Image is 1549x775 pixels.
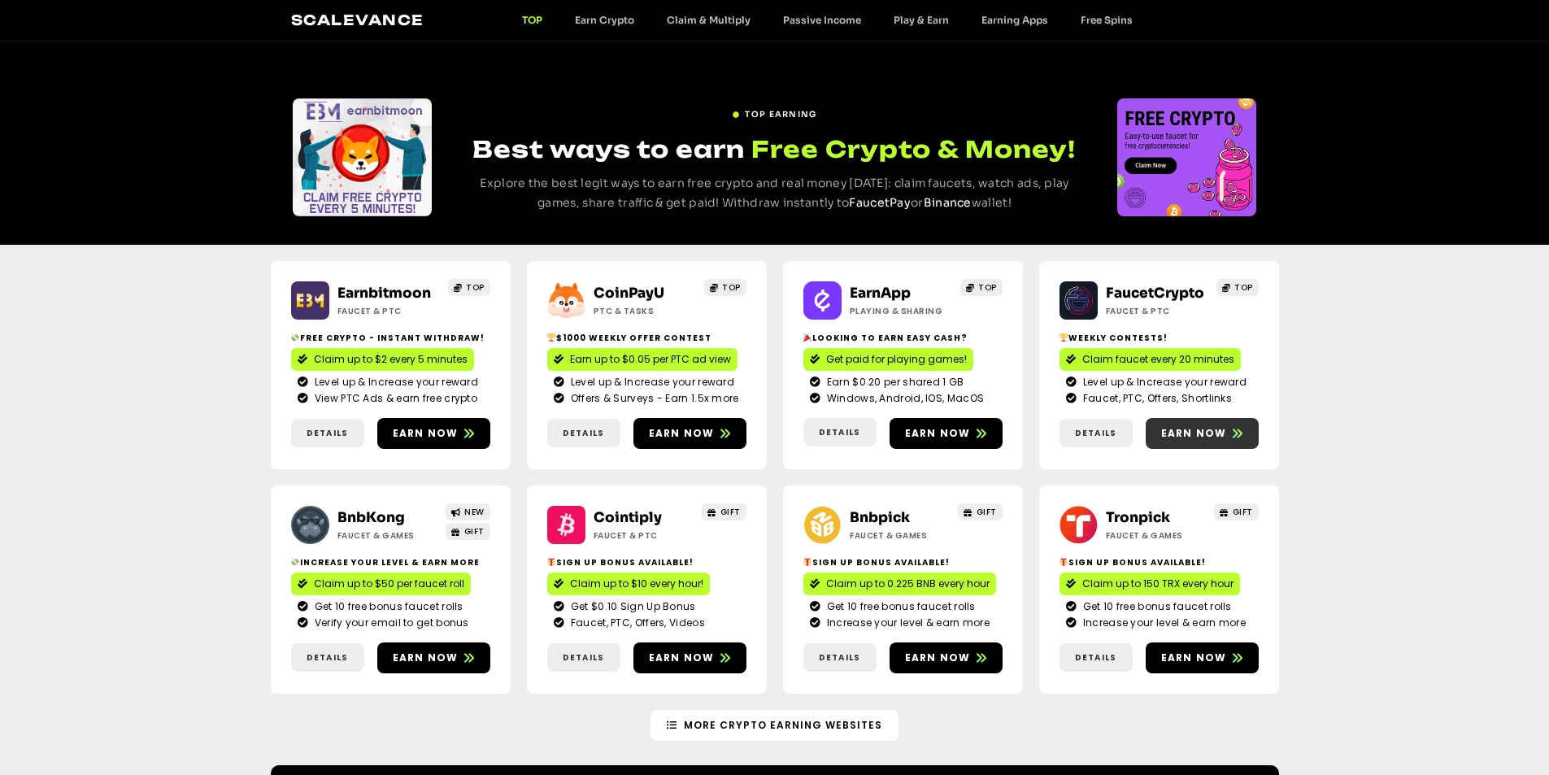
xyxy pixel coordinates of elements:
[291,348,474,371] a: Claim up to $2 every 5 minutes
[1079,375,1247,390] span: Level up & Increase your reward
[1216,279,1259,296] a: TOP
[291,333,299,342] img: 💸
[1075,427,1116,439] span: Details
[1079,391,1232,406] span: Faucet, PTC, Offers, Shortlinks
[291,558,299,566] img: 💸
[1234,281,1253,294] span: TOP
[506,14,1149,26] nav: Menu
[767,14,877,26] a: Passive Income
[826,352,967,367] span: Get paid for playing games!
[1059,348,1241,371] a: Claim faucet every 20 minutes
[819,426,860,438] span: Details
[803,556,1003,568] h2: Sign Up Bonus Available!
[965,14,1064,26] a: Earning Apps
[547,348,738,371] a: Earn up to $0.05 per PTC ad view
[1106,509,1170,526] a: Tronpick
[1106,305,1207,317] h2: Faucet & PTC
[567,599,696,614] span: Get $0.10 Sign Up Bonus
[732,102,816,120] a: TOP EARNING
[547,333,555,342] img: 🏆
[563,427,604,439] span: Details
[704,279,746,296] a: TOP
[1161,651,1227,665] span: Earn now
[293,98,432,216] div: Slides
[393,426,459,441] span: Earn now
[803,558,811,566] img: 🎁
[890,642,1003,673] a: Earn now
[1117,98,1256,216] div: Slides
[803,333,811,342] img: 🎉
[547,573,710,595] a: Claim up to $10 every hour!
[722,281,741,294] span: TOP
[1214,503,1259,520] a: GIFT
[1059,556,1259,568] h2: Sign Up Bonus Available!
[1106,529,1207,542] h2: Faucet & Games
[1059,332,1259,344] h2: Weekly contests!
[850,529,951,542] h2: Faucet & Games
[466,281,485,294] span: TOP
[291,573,471,595] a: Claim up to $50 per faucet roll
[563,651,604,664] span: Details
[823,391,984,406] span: Windows, Android, IOS, MacOS
[547,558,555,566] img: 🎁
[570,352,731,367] span: Earn up to $0.05 per PTC ad view
[337,305,439,317] h2: Faucet & PTC
[464,525,485,538] span: GIFT
[291,419,364,447] a: Details
[803,573,996,595] a: Claim up to 0.225 BNB every hour
[594,305,695,317] h2: ptc & Tasks
[1146,642,1259,673] a: Earn now
[803,348,973,371] a: Get paid for playing games!
[291,332,490,344] h2: Free crypto - Instant withdraw!
[559,14,650,26] a: Earn Crypto
[567,391,739,406] span: Offers & Surveys - Earn 1.5x more
[291,643,364,672] a: Details
[1079,599,1232,614] span: Get 10 free bonus faucet rolls
[446,503,490,520] a: NEW
[314,577,464,591] span: Claim up to $50 per faucet roll
[311,616,469,630] span: Verify your email to get bonus
[1233,506,1253,518] span: GIFT
[1059,333,1068,342] img: 🏆
[751,133,1076,165] span: Free Crypto & Money!
[448,279,490,296] a: TOP
[594,529,695,542] h2: Faucet & PTC
[567,616,705,630] span: Faucet, PTC, Offers, Videos
[307,427,348,439] span: Details
[462,174,1087,213] p: Explore the best legit ways to earn free crypto and real money [DATE]: claim faucets, watch ads, ...
[849,195,911,210] a: FaucetPay
[684,718,882,733] span: More Crypto Earning Websites
[506,14,559,26] a: TOP
[977,506,997,518] span: GIFT
[803,643,877,672] a: Details
[803,418,877,446] a: Details
[850,509,910,526] a: Bnbpick
[650,710,899,741] a: More Crypto Earning Websites
[745,108,816,120] span: TOP EARNING
[890,418,1003,449] a: Earn now
[547,332,746,344] h2: $1000 Weekly Offer contest
[1059,558,1068,566] img: 🎁
[1082,577,1234,591] span: Claim up to 150 TRX every hour
[1161,426,1227,441] span: Earn now
[464,506,485,518] span: NEW
[850,285,911,302] a: EarnApp
[650,14,767,26] a: Claim & Multiply
[337,285,431,302] a: Earnbitmoon
[314,352,468,367] span: Claim up to $2 every 5 minutes
[291,556,490,568] h2: Increase your level & earn more
[850,305,951,317] h2: Playing & Sharing
[1075,651,1116,664] span: Details
[826,577,990,591] span: Claim up to 0.225 BNB every hour
[570,577,703,591] span: Claim up to $10 every hour!
[337,529,439,542] h2: Faucet & Games
[291,11,424,28] a: Scalevance
[1082,352,1234,367] span: Claim faucet every 20 minutes
[1146,418,1259,449] a: Earn now
[1079,616,1246,630] span: Increase your level & earn more
[547,419,620,447] a: Details
[803,332,1003,344] h2: Looking to Earn Easy Cash?
[446,523,490,540] a: GIFT
[823,599,976,614] span: Get 10 free bonus faucet rolls
[547,643,620,672] a: Details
